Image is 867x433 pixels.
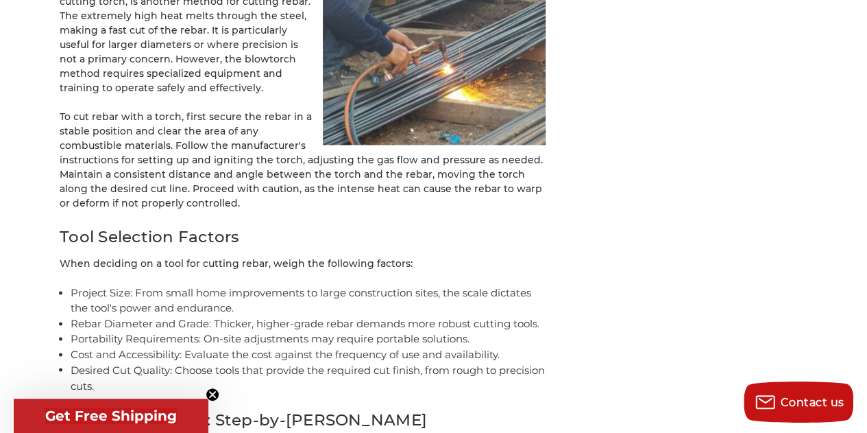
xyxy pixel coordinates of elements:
[60,408,546,432] h2: How to Cut Rebar: Step-by-[PERSON_NAME]
[60,257,546,271] p: When deciding on a tool for cutting rebar, weigh the following factors:
[744,382,853,423] button: Contact us
[206,388,219,401] button: Close teaser
[14,399,208,433] div: Get Free ShippingClose teaser
[60,110,546,211] p: To cut rebar with a torch, first secure the rebar in a stable position and clear the area of any ...
[45,408,177,424] span: Get Free Shipping
[71,331,546,347] li: Portability Requirements: On-site adjustments may require portable solutions.
[781,396,844,409] span: Contact us
[71,285,546,316] li: Project Size: From small home improvements to large construction sites, the scale dictates the to...
[71,347,546,363] li: Cost and Accessibility: Evaluate the cost against the frequency of use and availability.
[71,362,546,393] li: Desired Cut Quality: Choose tools that provide the required cut finish, from rough to precision c...
[71,316,546,332] li: Rebar Diameter and Grade: Thicker, higher-grade rebar demands more robust cutting tools.
[60,225,546,249] h2: Tool Selection Factors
